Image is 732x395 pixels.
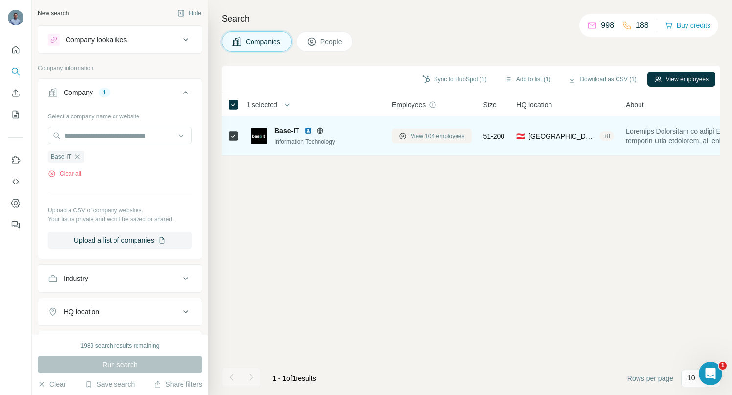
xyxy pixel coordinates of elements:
span: People [320,37,343,46]
span: HQ location [516,100,552,110]
button: Download as CSV (1) [561,72,643,87]
button: Buy credits [665,19,710,32]
p: 188 [636,20,649,31]
button: Add to list (1) [498,72,558,87]
span: 1 selected [246,100,277,110]
button: View employees [647,72,715,87]
button: Feedback [8,216,23,233]
div: Industry [64,274,88,283]
button: HQ location [38,300,202,324]
span: Companies [246,37,281,46]
iframe: Intercom live chat [699,362,722,385]
p: 998 [601,20,614,31]
button: Upload a list of companies [48,232,192,249]
div: HQ location [64,307,99,317]
p: Upload a CSV of company websites. [48,206,192,215]
button: Quick start [8,41,23,59]
button: Company lookalikes [38,28,202,51]
img: Logo of Base-IT [251,128,267,144]
span: 1 [292,374,296,382]
button: Clear all [48,169,81,178]
span: Size [483,100,497,110]
div: New search [38,9,69,18]
p: Company information [38,64,202,72]
span: Base-IT [51,152,71,161]
span: 🇦🇹 [516,131,525,141]
span: 1 [719,362,727,370]
span: View 104 employees [411,132,465,140]
button: My lists [8,106,23,123]
span: of [286,374,292,382]
button: Company1 [38,81,202,108]
span: [GEOGRAPHIC_DATA], [GEOGRAPHIC_DATA] [528,131,595,141]
button: Enrich CSV [8,84,23,102]
button: Save search [85,379,135,389]
button: View 104 employees [392,129,472,143]
div: Select a company name or website [48,108,192,121]
p: 10 [687,373,695,383]
div: Company [64,88,93,97]
div: Information Technology [274,138,380,146]
button: Sync to HubSpot (1) [415,72,494,87]
button: Use Surfe API [8,173,23,190]
span: Base-IT [274,126,299,136]
img: Avatar [8,10,23,25]
span: 51-200 [483,131,505,141]
span: Rows per page [627,373,673,383]
img: LinkedIn logo [304,127,312,135]
div: Company lookalikes [66,35,127,45]
button: Clear [38,379,66,389]
button: Search [8,63,23,80]
button: Use Surfe on LinkedIn [8,151,23,169]
button: Annual revenue ($) [38,333,202,357]
div: + 8 [599,132,614,140]
p: Your list is private and won't be saved or shared. [48,215,192,224]
button: Share filters [154,379,202,389]
span: Employees [392,100,426,110]
h4: Search [222,12,720,25]
span: 1 - 1 [273,374,286,382]
button: Dashboard [8,194,23,212]
span: About [626,100,644,110]
div: 1989 search results remaining [81,341,160,350]
div: 1 [99,88,110,97]
button: Industry [38,267,202,290]
span: results [273,374,316,382]
button: Hide [170,6,208,21]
